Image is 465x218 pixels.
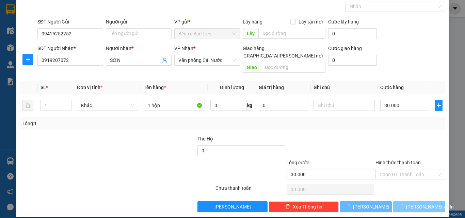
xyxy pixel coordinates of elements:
[144,85,166,90] span: Tên hàng
[162,57,167,63] span: user-add
[22,100,33,111] button: delete
[230,52,325,60] span: [GEOGRAPHIC_DATA][PERSON_NAME] nơi
[328,28,377,39] input: Cước lấy hàng
[106,18,172,26] div: Người gửi
[106,45,172,52] div: Người nhận
[39,16,45,22] span: environment
[435,100,443,111] button: plus
[243,46,264,51] span: Giao hàng
[197,201,267,212] button: [PERSON_NAME]
[380,85,404,90] span: Cước hàng
[259,100,308,111] input: 0
[3,43,93,54] b: GỬI : Bến xe Bạc Liêu
[259,85,284,90] span: Giá trị hàng
[174,18,240,26] div: VP gửi
[246,100,253,111] span: kg
[328,46,362,51] label: Cước giao hàng
[340,201,392,212] button: [PERSON_NAME]
[23,57,33,62] span: plus
[258,28,325,39] input: Dọc đường
[285,204,290,209] span: delete
[393,201,445,212] button: [PERSON_NAME] và In
[144,100,205,111] input: VD: Bàn, Ghế
[243,28,258,39] span: Lấy
[314,100,375,111] input: Ghi Chú
[311,81,378,94] th: Ghi chú
[243,62,261,73] span: Giao
[81,100,134,111] span: Khác
[39,25,45,30] span: phone
[174,46,193,51] span: VP Nhận
[399,204,406,209] span: loading
[261,62,325,73] input: Dọc đường
[243,19,262,24] span: Lấy hàng
[37,18,103,26] div: SĐT Người Gửi
[214,203,251,211] span: [PERSON_NAME]
[353,203,389,211] span: [PERSON_NAME]
[328,55,377,66] input: Cước giao hàng
[178,29,236,39] span: Bến xe Bạc Liêu
[22,54,33,65] button: plus
[3,15,130,23] li: 85 [PERSON_NAME]
[346,204,353,209] span: loading
[215,184,286,196] div: Chưa thanh toán
[3,23,130,32] li: 02839.63.63.63
[220,85,244,90] span: Định lượng
[197,136,213,141] span: Thu Hộ
[293,203,322,211] span: Xóa Thông tin
[269,201,339,212] button: deleteXóa Thông tin
[287,160,309,165] span: Tổng cước
[296,18,325,26] span: Lấy tận nơi
[77,85,102,90] span: Đơn vị tính
[375,160,421,165] label: Hình thức thanh toán
[39,4,96,13] b: [PERSON_NAME]
[41,85,46,90] span: SL
[178,55,236,65] span: Văn phòng Cái Nước
[435,103,442,108] span: plus
[22,120,180,127] div: Tổng: 1
[406,203,454,211] span: [PERSON_NAME] và In
[37,45,103,52] div: SĐT Người Nhận
[328,19,359,24] label: Cước lấy hàng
